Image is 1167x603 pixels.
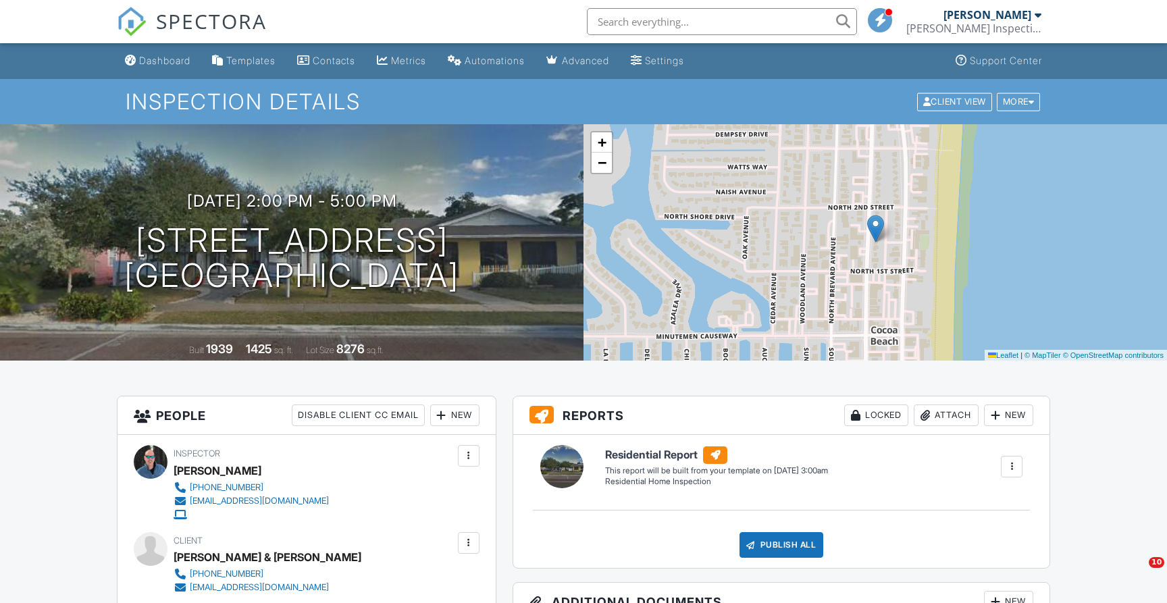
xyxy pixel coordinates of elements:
span: − [598,154,606,171]
div: Metrics [391,55,426,66]
div: 1939 [206,342,233,356]
a: Settings [625,49,690,74]
div: [PERSON_NAME] [943,8,1031,22]
h3: [DATE] 2:00 pm - 5:00 pm [187,192,397,210]
a: Leaflet [988,351,1018,359]
span: 10 [1149,557,1164,568]
div: Lucas Inspection Services [906,22,1041,35]
div: Settings [645,55,684,66]
span: sq. ft. [274,345,293,355]
iframe: Intercom live chat [1121,557,1153,589]
div: Advanced [562,55,609,66]
a: SPECTORA [117,18,267,47]
h1: Inspection Details [126,90,1042,113]
h3: People [118,396,496,435]
div: Attach [914,404,979,426]
a: [EMAIL_ADDRESS][DOMAIN_NAME] [174,581,351,594]
div: More [997,93,1041,111]
a: Contacts [292,49,361,74]
div: New [984,404,1033,426]
a: [EMAIL_ADDRESS][DOMAIN_NAME] [174,494,329,508]
div: [PHONE_NUMBER] [190,569,263,579]
h6: Residential Report [605,446,828,464]
a: Zoom in [592,132,612,153]
span: | [1020,351,1022,359]
a: © MapTiler [1025,351,1061,359]
a: Templates [207,49,281,74]
a: [PHONE_NUMBER] [174,567,351,581]
div: New [430,404,479,426]
div: This report will be built from your template on [DATE] 3:00am [605,465,828,476]
img: Marker [867,215,884,242]
div: Dashboard [139,55,190,66]
div: [EMAIL_ADDRESS][DOMAIN_NAME] [190,582,329,593]
a: © OpenStreetMap contributors [1063,351,1164,359]
div: [PERSON_NAME] & [PERSON_NAME] [174,547,361,567]
img: The Best Home Inspection Software - Spectora [117,7,147,36]
div: Automations [465,55,525,66]
input: Search everything... [587,8,857,35]
span: Built [189,345,204,355]
a: Automations (Basic) [442,49,530,74]
div: 8276 [336,342,365,356]
div: Support Center [970,55,1042,66]
span: + [598,134,606,151]
a: Support Center [950,49,1047,74]
div: [EMAIL_ADDRESS][DOMAIN_NAME] [190,496,329,506]
div: Locked [844,404,908,426]
span: Client [174,535,203,546]
div: 1425 [246,342,272,356]
div: Contacts [313,55,355,66]
a: [PHONE_NUMBER] [174,481,329,494]
div: [PHONE_NUMBER] [190,482,263,493]
div: Disable Client CC Email [292,404,425,426]
div: Publish All [740,532,824,558]
a: Metrics [371,49,432,74]
h3: Reports [513,396,1049,435]
span: Lot Size [306,345,334,355]
span: SPECTORA [156,7,267,35]
div: Client View [917,93,992,111]
span: Inspector [174,448,220,458]
div: [PERSON_NAME] [174,461,261,481]
h1: [STREET_ADDRESS] [GEOGRAPHIC_DATA] [124,223,459,294]
a: Advanced [541,49,615,74]
span: sq.ft. [367,345,384,355]
a: Zoom out [592,153,612,173]
div: Templates [226,55,276,66]
div: Residential Home Inspection [605,476,828,488]
a: Dashboard [120,49,196,74]
a: Client View [916,96,995,106]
